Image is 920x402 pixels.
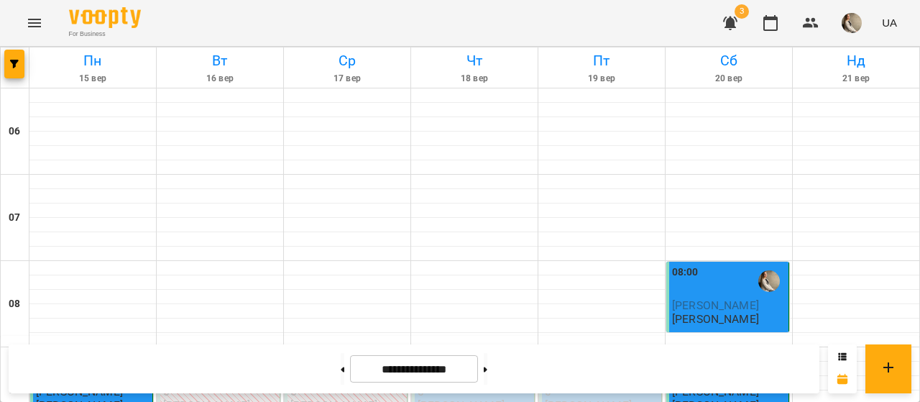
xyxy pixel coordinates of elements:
[672,265,699,280] label: 08:00
[286,72,408,86] h6: 17 вер
[795,72,917,86] h6: 21 вер
[672,313,759,325] p: [PERSON_NAME]
[672,298,759,312] span: [PERSON_NAME]
[413,50,535,72] h6: Чт
[540,50,663,72] h6: Пт
[9,124,20,140] h6: 06
[882,15,897,30] span: UA
[32,50,154,72] h6: Пн
[668,72,790,86] h6: 20 вер
[842,13,862,33] img: 3379ed1806cda47daa96bfcc4923c7ab.jpg
[735,4,749,19] span: 3
[69,29,141,39] span: For Business
[69,7,141,28] img: Voopty Logo
[286,50,408,72] h6: Ср
[9,296,20,312] h6: 08
[32,72,154,86] h6: 15 вер
[540,72,663,86] h6: 19 вер
[876,9,903,36] button: UA
[159,50,281,72] h6: Вт
[413,72,535,86] h6: 18 вер
[159,72,281,86] h6: 16 вер
[758,270,780,292] img: Сінолуп Юлія Ігорівна
[795,50,917,72] h6: Нд
[668,50,790,72] h6: Сб
[9,210,20,226] h6: 07
[17,6,52,40] button: Menu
